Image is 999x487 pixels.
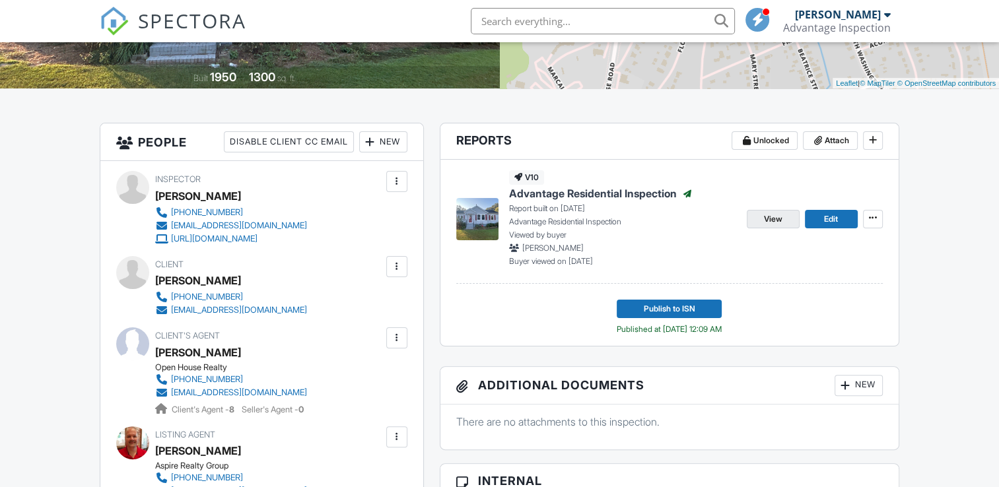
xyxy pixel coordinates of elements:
[224,131,354,152] div: Disable Client CC Email
[897,79,996,87] a: © OpenStreetMap contributors
[359,131,407,152] div: New
[100,123,423,161] h3: People
[171,220,307,231] div: [EMAIL_ADDRESS][DOMAIN_NAME]
[249,70,275,84] div: 1300
[210,70,236,84] div: 1950
[155,174,201,184] span: Inspector
[155,271,241,290] div: [PERSON_NAME]
[100,18,246,46] a: SPECTORA
[229,405,234,414] strong: 8
[155,430,215,439] span: Listing Agent
[836,79,858,87] a: Leaflet
[277,73,296,83] span: sq. ft.
[171,387,307,398] div: [EMAIL_ADDRESS][DOMAIN_NAME]
[171,234,258,244] div: [URL][DOMAIN_NAME]
[456,414,883,429] p: There are no attachments to this inspection.
[155,206,307,219] a: [PHONE_NUMBER]
[155,386,307,399] a: [EMAIL_ADDRESS][DOMAIN_NAME]
[242,405,304,414] span: Seller's Agent -
[440,367,899,405] h3: Additional Documents
[155,441,241,461] a: [PERSON_NAME]
[155,290,307,304] a: [PHONE_NUMBER]
[100,7,129,36] img: The Best Home Inspection Software - Spectora
[783,21,891,34] div: Advantage Inspection
[193,73,208,83] span: Built
[155,342,241,362] a: [PERSON_NAME]
[138,7,246,34] span: SPECTORA
[155,259,184,269] span: Client
[155,373,307,386] a: [PHONE_NUMBER]
[835,375,883,396] div: New
[298,405,304,414] strong: 0
[155,331,220,341] span: Client's Agent
[155,362,318,373] div: Open House Realty
[155,461,318,471] div: Aspire Realty Group
[155,186,241,206] div: [PERSON_NAME]
[471,8,735,34] input: Search everything...
[171,472,243,483] div: [PHONE_NUMBER]
[155,219,307,232] a: [EMAIL_ADDRESS][DOMAIN_NAME]
[860,79,895,87] a: © MapTiler
[171,207,243,218] div: [PHONE_NUMBER]
[155,471,307,484] a: [PHONE_NUMBER]
[171,305,307,315] div: [EMAIL_ADDRESS][DOMAIN_NAME]
[171,292,243,302] div: [PHONE_NUMBER]
[171,374,243,385] div: [PHONE_NUMBER]
[833,78,999,89] div: |
[172,405,236,414] span: Client's Agent -
[795,8,881,21] div: [PERSON_NAME]
[155,232,307,245] a: [URL][DOMAIN_NAME]
[155,304,307,317] a: [EMAIL_ADDRESS][DOMAIN_NAME]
